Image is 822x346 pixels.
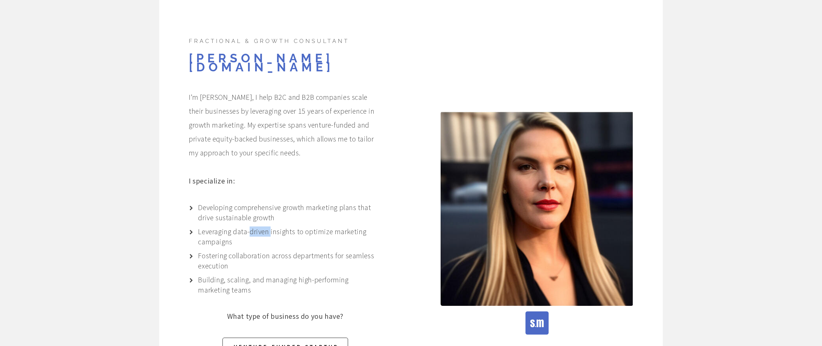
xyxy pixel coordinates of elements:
h1: [PERSON_NAME][DOMAIN_NAME] [189,54,385,72]
strong: I specialize in: [189,176,235,186]
p: Building, scaling, and managing high-performing marketing teams [198,275,381,295]
p: Leveraging data-driven insights to optimize marketing campaigns [198,226,381,247]
p: Developing comprehensive growth marketing plans that drive sustainable growth [198,202,381,223]
p: I’m [PERSON_NAME], I help B2C and B2B companies scale their businesses by leveraging over 15 year... [189,90,382,160]
strong: What type of business do you have? [227,311,343,321]
h3: Fractional & Growth Consultant [189,36,383,46]
p: Fostering collaboration across departments for seamless execution [198,251,381,271]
